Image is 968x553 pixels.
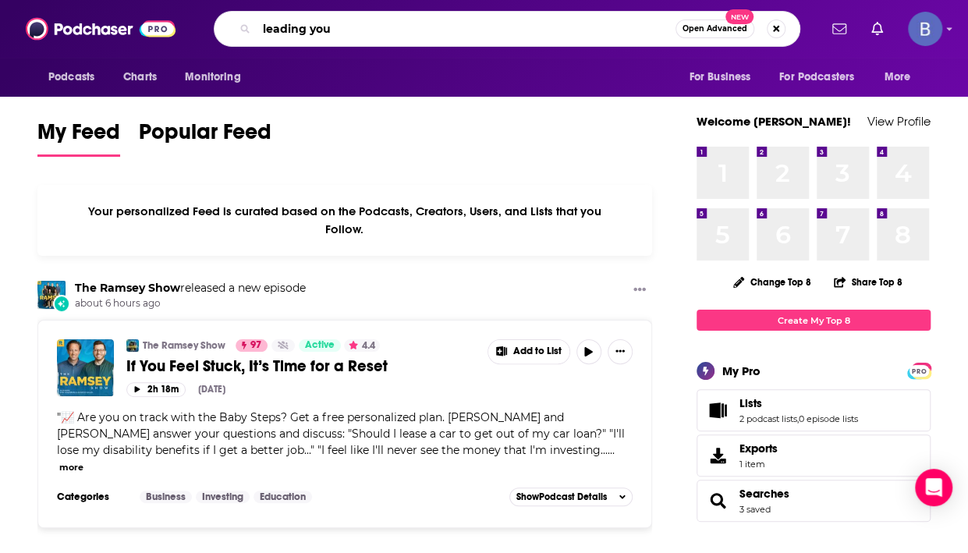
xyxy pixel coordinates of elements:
div: [DATE] [198,384,225,395]
div: Search podcasts, credits, & more... [214,11,800,47]
h3: released a new episode [75,281,306,296]
span: New [725,9,753,24]
span: 97 [250,338,261,353]
button: 4.4 [344,339,380,352]
button: open menu [769,62,877,92]
button: ShowPodcast Details [509,487,633,506]
button: Show More Button [488,340,569,363]
button: Show profile menu [908,12,942,46]
span: If You Feel Stuck, It’s Time for a Reset [126,356,388,376]
a: Education [254,491,312,503]
input: Search podcasts, credits, & more... [257,16,675,41]
a: Popular Feed [139,119,271,157]
span: For Business [689,66,750,88]
span: about 6 hours ago [75,297,306,310]
button: Change Top 8 [724,272,821,292]
a: Welcome [PERSON_NAME]! [697,114,851,129]
button: Show More Button [608,339,633,364]
span: Lists [739,396,762,410]
div: Your personalized Feed is curated based on the Podcasts, Creators, Users, and Lists that you Follow. [37,185,652,256]
button: 2h 18m [126,382,186,397]
span: Show Podcast Details [516,491,607,502]
a: 3 saved [739,504,771,515]
span: 1 item [739,459,778,470]
a: View Profile [867,114,931,129]
button: Show More Button [627,281,652,300]
span: More [885,66,911,88]
span: My Feed [37,119,120,154]
span: Active [305,338,335,353]
button: Open AdvancedNew [675,19,754,38]
h3: Categories [57,491,127,503]
span: ... [608,443,615,457]
a: 0 episode lists [799,413,858,424]
button: open menu [678,62,770,92]
a: My Feed [37,119,120,157]
span: Exports [739,441,778,456]
a: Exports [697,434,931,477]
div: My Pro [722,363,761,378]
img: Podchaser - Follow, Share and Rate Podcasts [26,14,176,44]
div: New Episode [53,295,70,312]
button: Share Top 8 [833,267,903,297]
span: Searches [697,480,931,522]
button: more [59,461,83,474]
a: Searches [739,487,789,501]
a: Lists [739,396,858,410]
span: Open Advanced [683,25,747,33]
span: Popular Feed [139,119,271,154]
span: Lists [697,389,931,431]
a: Searches [702,490,733,512]
span: For Podcasters [779,66,854,88]
div: Open Intercom Messenger [915,469,952,506]
span: , [797,413,799,424]
button: open menu [37,62,115,92]
img: If You Feel Stuck, It’s Time for a Reset [57,339,114,396]
a: The Ramsey Show [143,339,225,352]
span: Monitoring [185,66,240,88]
a: If You Feel Stuck, It’s Time for a Reset [126,356,477,376]
span: Logged in as BTallent [908,12,942,46]
a: 2 podcast lists [739,413,797,424]
a: Show notifications dropdown [826,16,853,42]
button: open menu [874,62,931,92]
span: " [57,410,625,457]
span: PRO [909,365,928,377]
img: User Profile [908,12,942,46]
a: Charts [113,62,166,92]
a: Investing [196,491,250,503]
a: Show notifications dropdown [865,16,889,42]
a: PRO [909,364,928,376]
span: 📈⁠ ⁠Are you on track with the Baby Steps? Get a free personalized plan.⁠⁠ [PERSON_NAME] and [PERS... [57,410,625,457]
img: The Ramsey Show [126,339,139,352]
img: The Ramsey Show [37,281,66,309]
a: Business [140,491,192,503]
a: Active [299,339,341,352]
button: open menu [174,62,261,92]
span: Add to List [513,346,562,357]
a: Lists [702,399,733,421]
span: Charts [123,66,157,88]
span: Exports [702,445,733,466]
a: 97 [236,339,268,352]
span: Podcasts [48,66,94,88]
a: Create My Top 8 [697,310,931,331]
a: The Ramsey Show [75,281,180,295]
